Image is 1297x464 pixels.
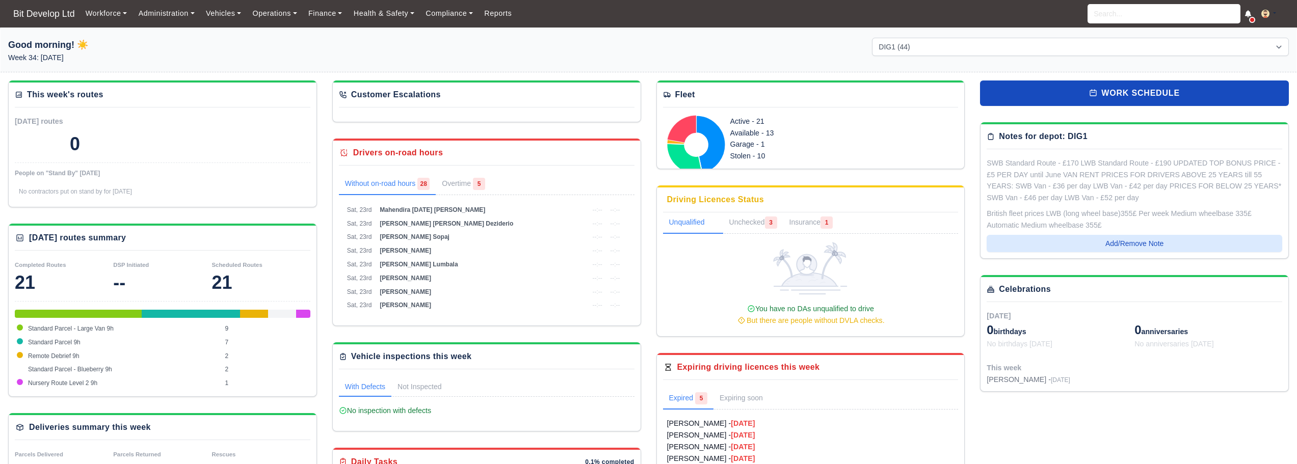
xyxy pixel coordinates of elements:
[380,302,431,309] span: [PERSON_NAME]
[351,350,472,363] div: Vehicle inspections this week
[667,194,764,206] div: Driving Licences Status
[713,388,783,410] a: Expiring soon
[417,178,430,190] span: 28
[113,272,211,293] div: --
[212,451,236,457] small: Rescues
[667,429,955,441] a: [PERSON_NAME] -[DATE]
[610,261,620,268] span: --:--
[15,262,66,268] small: Completed Routes
[247,4,302,23] a: Operations
[663,212,723,234] a: Unqualified
[80,4,133,23] a: Workforce
[200,4,247,23] a: Vehicles
[610,288,620,295] span: --:--
[987,374,1070,386] div: [PERSON_NAME] -
[347,220,372,227] span: Sat, 23rd
[19,188,132,195] span: No contractors put on stand by for [DATE]
[380,206,485,213] span: Mahendira [DATE] [PERSON_NAME]
[667,315,955,326] div: But there are people without DVLA checks.
[391,377,447,397] a: Not Inspected
[29,421,151,433] div: Deliveries summary this week
[380,288,431,295] span: [PERSON_NAME]
[667,303,955,326] div: You have no DAs unqualified to drive
[347,261,372,268] span: Sat, 23rd
[820,216,833,229] span: 1
[592,275,602,282] span: --:--
[987,340,1052,348] span: No birthdays [DATE]
[28,339,81,346] span: Standard Parcel 9h
[353,147,443,159] div: Drivers on-road hours
[223,376,310,390] td: 1
[303,4,348,23] a: Finance
[677,361,820,373] div: Expiring driving licences this week
[133,4,200,23] a: Administration
[268,310,296,318] div: Standard Parcel - Blueberry 9h
[8,38,425,52] h1: Good morning! ☀️
[610,302,620,309] span: --:--
[592,288,602,295] span: --:--
[987,312,1011,320] span: [DATE]
[142,310,240,318] div: Standard Parcel 9h
[29,232,126,244] div: [DATE] routes summary
[783,212,839,234] a: Insurance
[765,216,777,229] span: 3
[296,310,310,318] div: Nursery Route Level 2 9h
[347,247,372,254] span: Sat, 23rd
[731,454,755,462] strong: [DATE]
[987,235,1282,252] button: Add/Remove Note
[730,127,878,139] div: Available - 13
[212,262,262,268] small: Scheduled Routes
[436,174,491,195] a: Overtime
[347,233,372,240] span: Sat, 23rd
[240,310,268,318] div: Remote Debrief 9h
[695,392,707,404] span: 5
[15,169,310,177] div: People on "Stand By" [DATE]
[730,150,878,162] div: Stolen - 10
[1088,4,1240,23] input: Search...
[348,4,420,23] a: Health & Safety
[8,52,425,64] p: Week 34: [DATE]
[592,206,602,213] span: --:--
[15,451,63,457] small: Parcels Delivered
[347,275,372,282] span: Sat, 23rd
[663,388,713,410] a: Expired
[1134,340,1214,348] span: No anniversaries [DATE]
[380,261,458,268] span: [PERSON_NAME] Lumbala
[15,310,142,318] div: Standard Parcel - Large Van 9h
[667,441,955,453] a: [PERSON_NAME] -[DATE]
[731,431,755,439] strong: [DATE]
[113,262,149,268] small: DSP Initiated
[987,208,1282,231] div: British fleet prices LWB (long wheel base)355£ Per week Medium wheelbase 335£ Automatic Medium wh...
[8,4,80,24] a: Bit Develop Ltd
[592,247,602,254] span: --:--
[223,322,310,336] td: 9
[730,116,878,127] div: Active - 21
[610,233,620,240] span: --:--
[223,363,310,376] td: 2
[351,89,441,101] div: Customer Escalations
[28,325,114,332] span: Standard Parcel - Large Van 9h
[28,352,80,360] span: Remote Debrief 9h
[27,89,103,101] div: This week's routes
[380,247,431,254] span: [PERSON_NAME]
[592,220,602,227] span: --:--
[987,323,993,337] span: 0
[592,302,602,309] span: --:--
[987,322,1134,338] div: birthdays
[999,130,1088,143] div: Notes for depot: DIG1
[347,288,372,295] span: Sat, 23rd
[667,418,955,429] a: [PERSON_NAME] -[DATE]
[730,139,878,150] div: Garage - 1
[723,212,783,234] a: Unchecked
[731,443,755,451] strong: [DATE]
[380,275,431,282] span: [PERSON_NAME]
[113,451,161,457] small: Parcels Returned
[339,406,431,415] span: No inspection with defects
[473,178,485,190] span: 5
[380,220,513,227] span: [PERSON_NAME] [PERSON_NAME] Deziderio
[1134,322,1282,338] div: anniversaries
[70,134,80,154] div: 0
[592,261,602,268] span: --:--
[15,116,163,127] div: [DATE] routes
